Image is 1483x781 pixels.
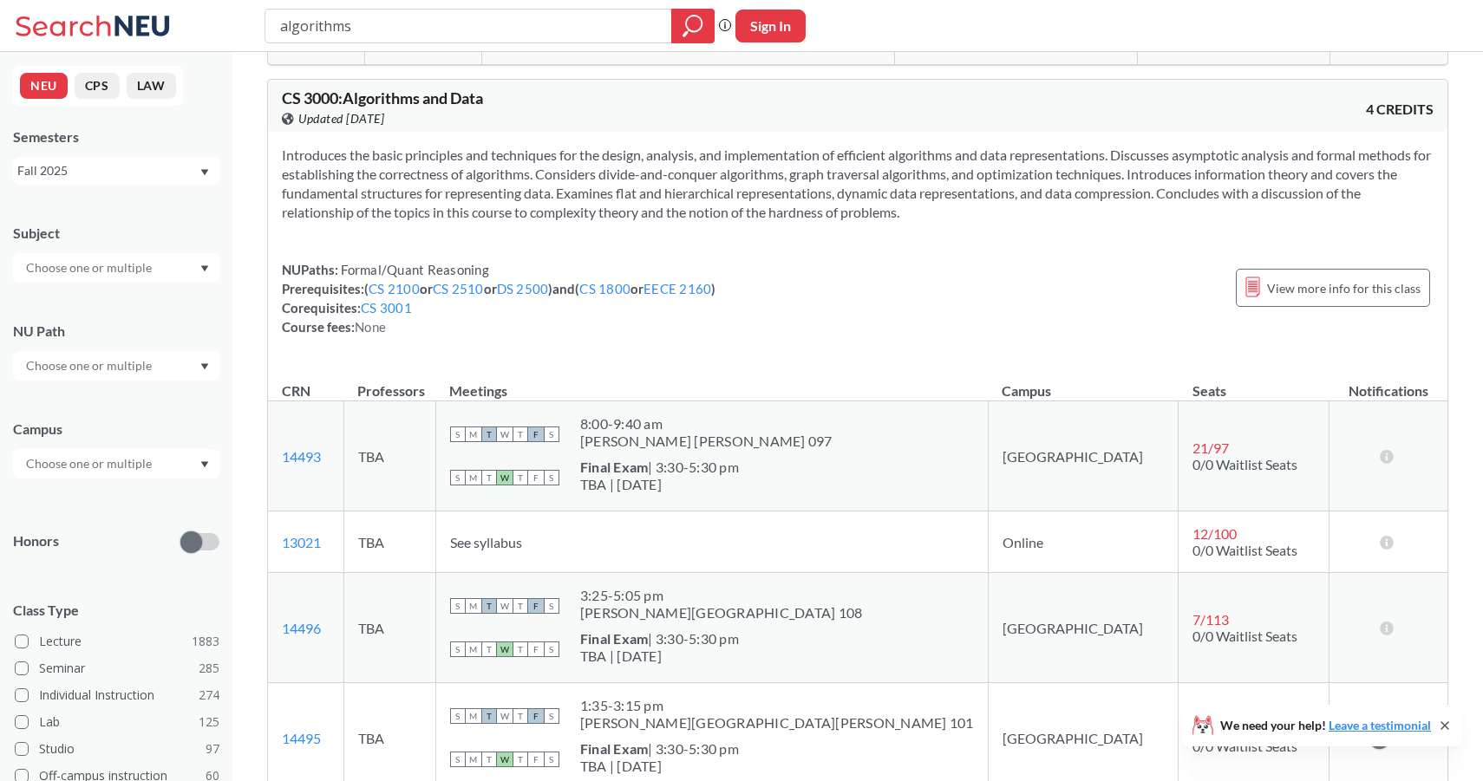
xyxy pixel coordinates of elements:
button: CPS [75,73,120,99]
div: [PERSON_NAME][GEOGRAPHIC_DATA][PERSON_NAME] 101 [580,714,974,732]
span: T [513,598,528,614]
span: S [450,708,466,724]
a: 14493 [282,448,321,465]
span: S [544,752,559,767]
span: We need your help! [1220,719,1431,732]
a: 13021 [282,534,321,550]
div: Subject [13,224,219,243]
b: Final Exam [580,630,649,647]
span: T [481,426,497,442]
span: F [528,641,544,657]
a: 14495 [282,730,321,746]
span: T [513,752,528,767]
div: | 3:30-5:30 pm [580,630,739,648]
div: [PERSON_NAME] [PERSON_NAME] 097 [580,433,833,450]
span: F [528,470,544,485]
span: M [466,470,481,485]
div: Fall 2025 [17,161,199,180]
span: View more info for this class [1267,277,1421,299]
a: CS 3001 [361,300,412,316]
p: Honors [13,531,59,551]
th: Professors [343,364,435,401]
td: Online [988,511,1179,573]
section: Introduces the basic principles and techniques for the design, analysis, and implementation of ef... [282,146,1434,222]
a: 14496 [282,620,321,636]
input: Choose one or multiple [17,355,163,376]
span: 12 / 100 [1192,525,1237,542]
span: S [544,641,559,657]
button: NEU [20,73,68,99]
span: 285 [199,659,219,678]
div: 3:25 - 5:05 pm [580,587,863,604]
span: F [528,426,544,442]
span: T [481,470,497,485]
span: 0/0 Waitlist Seats [1192,542,1297,558]
td: TBA [343,401,435,511]
span: W [497,470,513,485]
span: T [513,641,528,657]
div: | 3:30-5:30 pm [580,459,739,476]
span: S [450,426,466,442]
span: 1883 [192,632,219,651]
div: NUPaths: Prerequisites: ( or or ) and ( or ) Corequisites: Course fees: [282,260,715,336]
th: Notifications [1329,364,1447,401]
div: 1:35 - 3:15 pm [580,697,974,714]
svg: Dropdown arrow [200,265,209,272]
th: Campus [988,364,1179,401]
span: 0/0 Waitlist Seats [1192,628,1297,644]
div: NU Path [13,322,219,341]
span: None [355,319,386,335]
a: CS 1800 [579,281,630,296]
span: W [497,598,513,614]
div: magnifying glass [671,9,715,43]
span: T [513,470,528,485]
td: [GEOGRAPHIC_DATA] [988,401,1179,511]
a: EECE 2160 [644,281,711,296]
span: S [544,470,559,485]
span: Updated [DATE] [298,109,384,128]
span: M [466,426,481,442]
div: [PERSON_NAME][GEOGRAPHIC_DATA] 108 [580,604,863,622]
svg: Dropdown arrow [200,363,209,370]
svg: Dropdown arrow [200,461,209,468]
span: T [481,641,497,657]
span: W [497,752,513,767]
span: M [466,708,481,724]
span: F [528,752,544,767]
input: Class, professor, course number, "phrase" [278,11,659,41]
span: S [450,470,466,485]
span: T [513,708,528,724]
span: S [450,641,466,657]
div: TBA | [DATE] [580,648,739,665]
span: Class Type [13,601,219,620]
div: CRN [282,381,310,400]
span: 21 / 97 [1192,439,1229,456]
a: CS 2100 [369,281,420,296]
span: 7 / 113 [1192,611,1229,628]
span: W [497,426,513,442]
span: T [481,598,497,614]
label: Studio [15,738,219,760]
span: S [544,708,559,724]
label: Lecture [15,630,219,653]
span: CS 3000 : Algorithms and Data [282,88,483,107]
td: TBA [343,573,435,683]
input: Choose one or multiple [17,257,163,278]
b: Final Exam [580,459,649,475]
th: Seats [1179,364,1329,401]
button: Sign In [735,10,806,42]
div: 8:00 - 9:40 am [580,415,833,433]
span: S [544,598,559,614]
span: T [481,708,497,724]
div: | 3:30-5:30 pm [580,740,739,758]
svg: magnifying glass [683,14,703,38]
label: Lab [15,711,219,733]
td: [GEOGRAPHIC_DATA] [988,573,1179,683]
span: M [466,641,481,657]
button: LAW [127,73,176,99]
label: Seminar [15,657,219,680]
span: F [528,598,544,614]
b: Final Exam [580,740,649,757]
div: Campus [13,420,219,439]
svg: Dropdown arrow [200,169,209,176]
